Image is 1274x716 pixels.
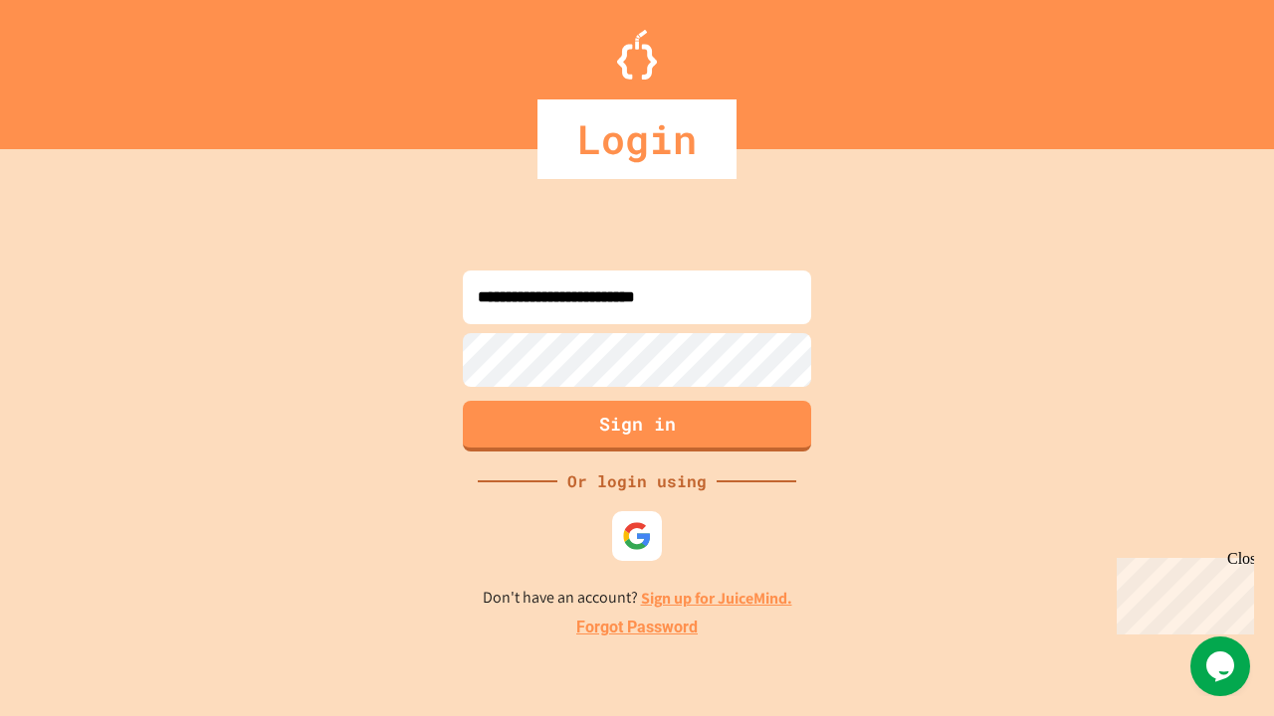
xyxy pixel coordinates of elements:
a: Forgot Password [576,616,698,639]
iframe: chat widget [1190,636,1254,696]
button: Sign in [463,401,811,451]
img: Logo.svg [617,30,657,80]
p: Don't have an account? [483,586,792,611]
img: google-icon.svg [622,521,652,551]
div: Or login using [557,469,717,493]
div: Login [537,99,737,179]
div: Chat with us now!Close [8,8,137,126]
a: Sign up for JuiceMind. [641,588,792,609]
iframe: chat widget [1109,550,1254,634]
